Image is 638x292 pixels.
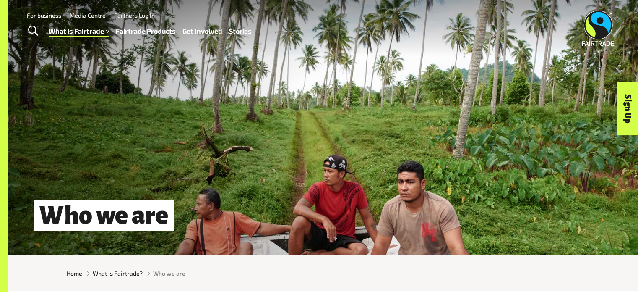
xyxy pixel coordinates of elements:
[67,269,82,278] a: Home
[182,25,222,37] a: Get Involved
[23,21,43,42] a: Toggle Search
[27,12,61,19] a: For business
[116,25,176,37] a: Fairtrade Products
[229,25,252,37] a: Stories
[34,200,174,232] h1: Who we are
[49,25,109,37] a: What is Fairtrade
[114,12,155,19] a: Partners Log In
[582,11,615,46] img: Fairtrade Australia New Zealand logo
[153,269,185,278] span: Who we are
[93,269,143,278] a: What is Fairtrade?
[70,12,106,19] a: Media Centre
